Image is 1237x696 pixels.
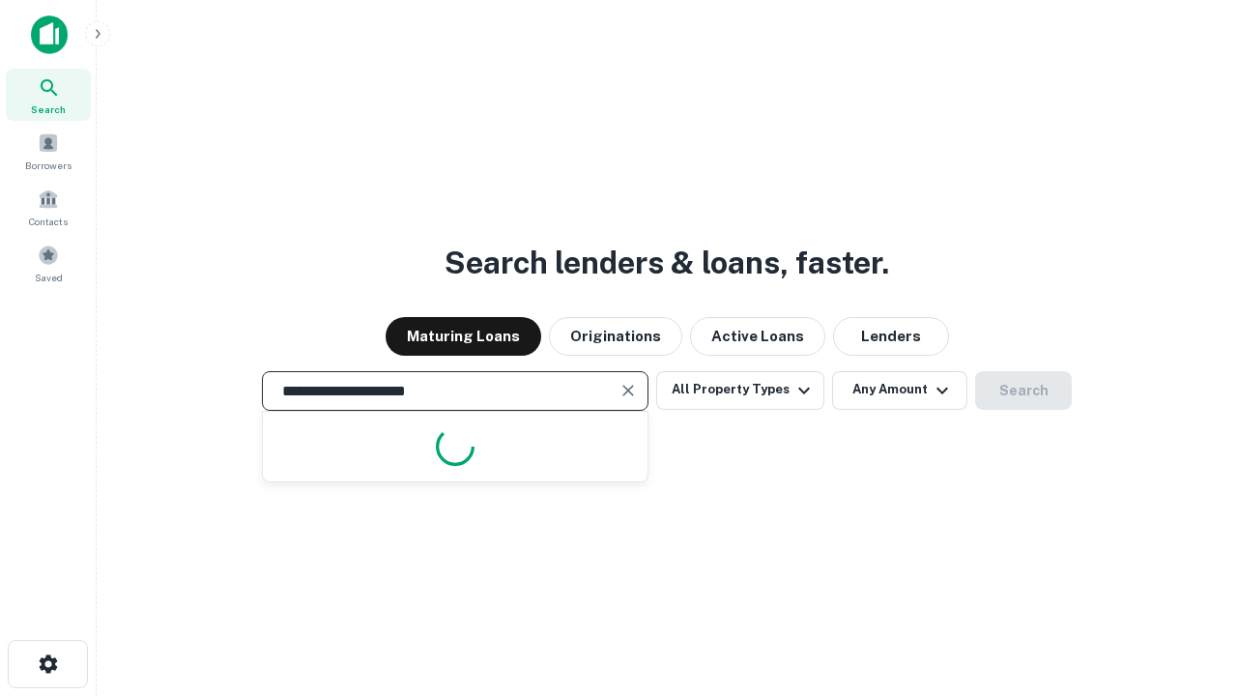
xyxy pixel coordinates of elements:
[832,371,967,410] button: Any Amount
[6,181,91,233] a: Contacts
[31,101,66,117] span: Search
[615,377,642,404] button: Clear
[833,317,949,356] button: Lenders
[6,125,91,177] a: Borrowers
[445,240,889,286] h3: Search lenders & loans, faster.
[386,317,541,356] button: Maturing Loans
[690,317,825,356] button: Active Loans
[31,15,68,54] img: capitalize-icon.png
[35,270,63,285] span: Saved
[656,371,824,410] button: All Property Types
[1140,541,1237,634] iframe: Chat Widget
[25,158,72,173] span: Borrowers
[6,69,91,121] a: Search
[29,214,68,229] span: Contacts
[549,317,682,356] button: Originations
[6,237,91,289] a: Saved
